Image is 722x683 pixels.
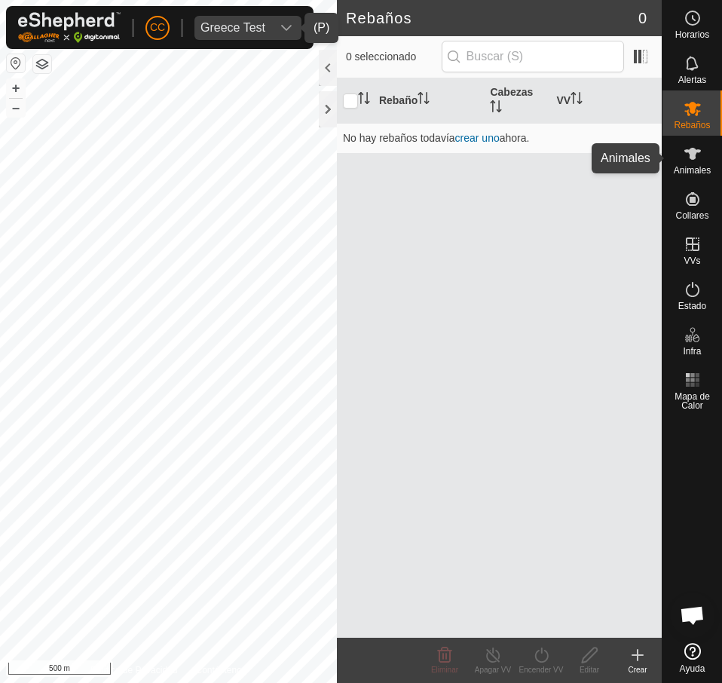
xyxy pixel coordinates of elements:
p-sorticon: Activar para ordenar [358,94,370,106]
span: Collares [675,211,708,220]
span: VVs [684,256,700,265]
button: – [7,99,25,117]
span: CC [150,20,165,35]
span: 0 [638,7,647,29]
input: Buscar (S) [442,41,624,72]
div: Greece Test [200,22,265,34]
a: Contáctenos [195,663,246,677]
span: Horarios [675,30,709,39]
div: Open chat [670,593,715,638]
button: + [7,79,25,97]
button: Capas del Mapa [33,55,51,73]
span: Ayuda [680,664,705,673]
div: Encender VV [517,664,565,675]
span: Rebaños [674,121,710,130]
span: Animales [674,166,711,175]
th: VV [550,78,662,124]
div: dropdown trigger [271,16,301,40]
span: Mapa de Calor [666,392,718,410]
p-sorticon: Activar para ordenar [418,94,430,106]
a: crear uno [455,132,500,144]
img: Logo Gallagher [18,12,121,43]
th: Cabezas [484,78,550,124]
a: Política de Privacidad [90,663,177,677]
a: Ayuda [662,637,722,679]
button: Restablecer Mapa [7,54,25,72]
div: Crear [613,664,662,675]
h2: Rebaños [346,9,638,27]
span: Greece Test [194,16,271,40]
span: Infra [683,347,701,356]
span: Alertas [678,75,706,84]
p-sorticon: Activar para ordenar [571,94,583,106]
span: Eliminar [431,666,458,674]
p-sorticon: Activar para ordenar [490,103,502,115]
div: Apagar VV [469,664,517,675]
span: 0 seleccionado [346,49,442,65]
div: Editar [565,664,613,675]
span: Estado [678,302,706,311]
td: No hay rebaños todavía ahora. [337,123,662,153]
th: Rebaño [373,78,485,124]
